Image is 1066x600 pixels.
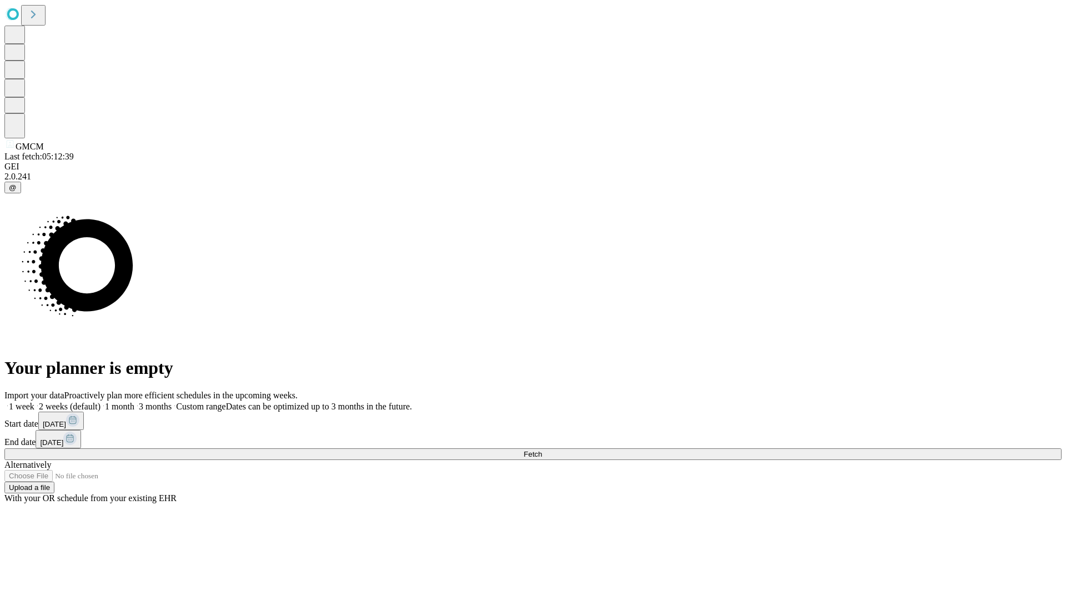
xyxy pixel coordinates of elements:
[4,482,54,493] button: Upload a file
[524,450,542,458] span: Fetch
[4,152,74,161] span: Last fetch: 05:12:39
[4,172,1062,182] div: 2.0.241
[9,183,17,192] span: @
[4,493,177,503] span: With your OR schedule from your existing EHR
[105,402,134,411] span: 1 month
[139,402,172,411] span: 3 months
[4,162,1062,172] div: GEI
[4,412,1062,430] div: Start date
[64,391,298,400] span: Proactively plan more efficient schedules in the upcoming weeks.
[9,402,34,411] span: 1 week
[4,391,64,400] span: Import your data
[176,402,225,411] span: Custom range
[36,430,81,448] button: [DATE]
[4,182,21,193] button: @
[38,412,84,430] button: [DATE]
[4,448,1062,460] button: Fetch
[4,460,51,469] span: Alternatively
[39,402,100,411] span: 2 weeks (default)
[16,142,44,151] span: GMCM
[226,402,412,411] span: Dates can be optimized up to 3 months in the future.
[4,358,1062,378] h1: Your planner is empty
[4,430,1062,448] div: End date
[43,420,66,428] span: [DATE]
[40,438,63,447] span: [DATE]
